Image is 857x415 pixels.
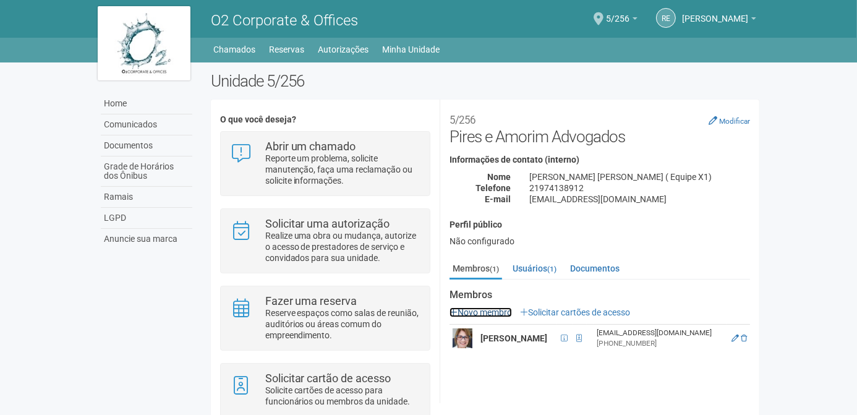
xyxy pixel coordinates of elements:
[213,41,255,58] a: Chamados
[382,41,440,58] a: Minha Unidade
[265,385,420,407] p: Solicite cartões de acesso para funcionários ou membros da unidade.
[265,230,420,263] p: Realize uma obra ou mudança, autorize o acesso de prestadores de serviço e convidados para sua un...
[485,194,511,204] strong: E-mail
[450,236,750,247] div: Não configurado
[450,155,750,165] h4: Informações de contato (interno)
[606,2,629,24] span: 5/256
[230,296,420,341] a: Fazer uma reserva Reserve espaços como salas de reunião, auditórios ou áreas comum do empreendime...
[450,114,475,126] small: 5/256
[450,259,502,280] a: Membros(1)
[98,6,190,80] img: logo.jpg
[520,307,630,317] a: Solicitar cartões de acesso
[450,220,750,229] h4: Perfil público
[741,334,747,343] a: Excluir membro
[597,338,723,349] div: [PHONE_NUMBER]
[230,218,420,263] a: Solicitar uma autorização Realize uma obra ou mudança, autorize o acesso de prestadores de serviç...
[682,2,748,24] span: Rogeria Esteves
[265,307,420,341] p: Reserve espaços como salas de reunião, auditórios ou áreas comum do empreendimento.
[230,373,420,407] a: Solicitar cartão de acesso Solicite cartões de acesso para funcionários ou membros da unidade.
[269,41,304,58] a: Reservas
[211,72,759,90] h2: Unidade 5/256
[101,135,192,156] a: Documentos
[475,183,511,193] strong: Telefone
[265,372,391,385] strong: Solicitar cartão de acesso
[265,217,390,230] strong: Solicitar uma autorização
[731,334,739,343] a: Editar membro
[450,289,750,301] strong: Membros
[520,194,759,205] div: [EMAIL_ADDRESS][DOMAIN_NAME]
[211,12,358,29] span: O2 Corporate & Offices
[450,109,750,146] h2: Pires e Amorim Advogados
[101,229,192,249] a: Anuncie sua marca
[265,294,357,307] strong: Fazer uma reserva
[597,328,723,338] div: [EMAIL_ADDRESS][DOMAIN_NAME]
[709,116,750,126] a: Modificar
[220,115,430,124] h4: O que você deseja?
[230,141,420,186] a: Abrir um chamado Reporte um problema, solicite manutenção, faça uma reclamação ou solicite inform...
[719,117,750,126] small: Modificar
[480,333,547,343] strong: [PERSON_NAME]
[682,15,756,25] a: [PERSON_NAME]
[318,41,369,58] a: Autorizações
[606,15,637,25] a: 5/256
[520,171,759,182] div: [PERSON_NAME] [PERSON_NAME] ( Equipe X1)
[101,93,192,114] a: Home
[510,259,560,278] a: Usuários(1)
[656,8,676,28] a: RE
[567,259,623,278] a: Documentos
[101,156,192,187] a: Grade de Horários dos Ônibus
[487,172,511,182] strong: Nome
[490,265,499,273] small: (1)
[101,114,192,135] a: Comunicados
[101,187,192,208] a: Ramais
[450,307,512,317] a: Novo membro
[520,182,759,194] div: 21974138912
[265,140,356,153] strong: Abrir um chamado
[453,328,472,348] img: user.png
[547,265,556,273] small: (1)
[265,153,420,186] p: Reporte um problema, solicite manutenção, faça uma reclamação ou solicite informações.
[101,208,192,229] a: LGPD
